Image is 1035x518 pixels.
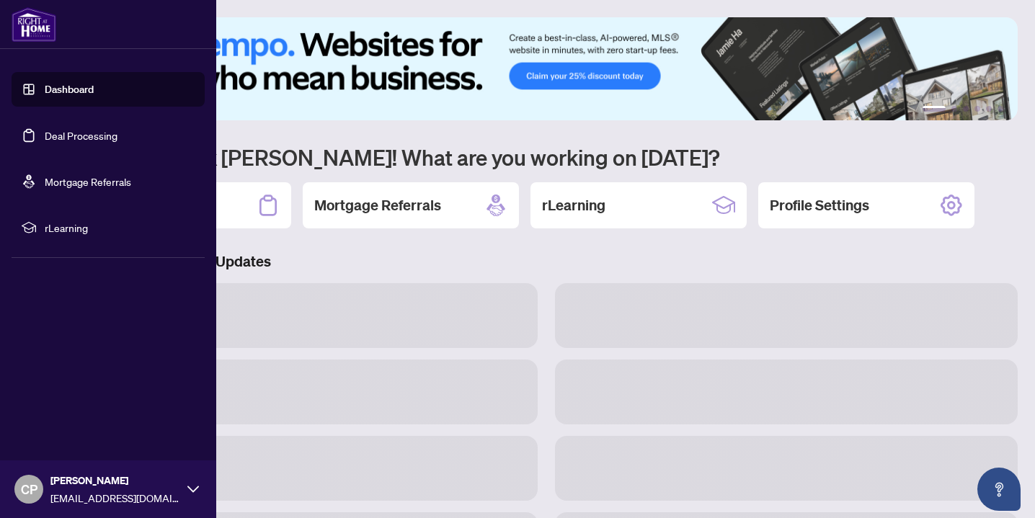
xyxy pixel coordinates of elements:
[12,7,56,42] img: logo
[986,106,992,112] button: 5
[75,17,1018,120] img: Slide 0
[314,195,441,215] h2: Mortgage Referrals
[50,473,180,488] span: [PERSON_NAME]
[75,251,1018,272] h3: Brokerage & Industry Updates
[50,490,180,506] span: [EMAIL_ADDRESS][DOMAIN_NAME]
[923,106,946,112] button: 1
[45,83,94,96] a: Dashboard
[45,129,117,142] a: Deal Processing
[45,175,131,188] a: Mortgage Referrals
[974,106,980,112] button: 4
[542,195,605,215] h2: rLearning
[21,479,37,499] span: CP
[45,220,195,236] span: rLearning
[963,106,969,112] button: 3
[998,106,1003,112] button: 6
[770,195,869,215] h2: Profile Settings
[75,143,1018,171] h1: Welcome back [PERSON_NAME]! What are you working on [DATE]?
[951,106,957,112] button: 2
[977,468,1021,511] button: Open asap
